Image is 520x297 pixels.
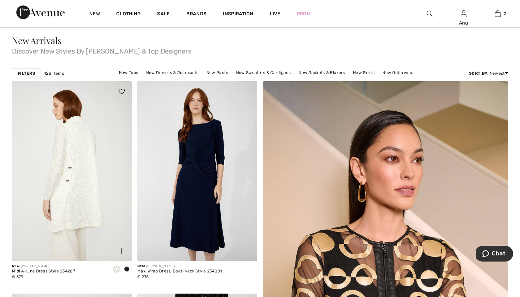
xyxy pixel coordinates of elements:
[12,45,508,55] span: Discover New Styles By [PERSON_NAME] & Top Designers
[137,81,257,261] img: Maxi Wrap Dress, Boat-Neck Style 254001. Midnight
[137,264,145,268] span: New
[122,264,132,275] div: Black
[297,10,310,17] a: Prom
[461,10,467,17] a: Sign In
[481,10,514,18] a: 2
[270,10,280,17] a: Live
[469,71,487,76] strong: Sort By
[157,11,170,18] a: Sale
[12,274,24,279] span: € 379
[137,264,222,269] div: [PERSON_NAME]
[12,264,19,268] span: New
[137,274,149,279] span: € 275
[12,269,75,274] div: Midi A-Line Dress Style 254207
[476,246,513,263] iframe: Opens a widget where you can chat to one of our agents
[350,68,378,77] a: New Skirts
[469,70,508,76] div: : Newest
[233,68,294,77] a: New Sweaters & Cardigans
[186,11,207,18] a: Brands
[111,264,122,275] div: Winter White
[16,5,65,19] img: 1ère Avenue
[119,248,125,254] img: plus_v2.svg
[44,70,64,76] span: 428 items
[223,11,253,18] span: Inspiration
[18,70,35,76] strong: Filters
[295,68,348,77] a: New Jackets & Blazers
[143,68,202,77] a: New Dresses & Jumpsuits
[137,269,222,274] div: Maxi Wrap Dress, Boat-Neck Style 254001
[203,68,232,77] a: New Pants
[89,11,100,18] a: New
[447,19,480,27] div: Anu
[461,10,467,18] img: My Info
[12,264,75,269] div: [PERSON_NAME]
[495,10,501,18] img: My Bag
[427,10,432,18] img: search the website
[379,68,417,77] a: New Outerwear
[12,81,132,261] a: Midi A-Line Dress Style 254207. Black
[119,89,125,94] img: heart_black_full.svg
[116,68,141,77] a: New Tops
[12,34,61,46] span: New Arrivals
[504,11,506,17] span: 2
[116,11,141,18] a: Clothing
